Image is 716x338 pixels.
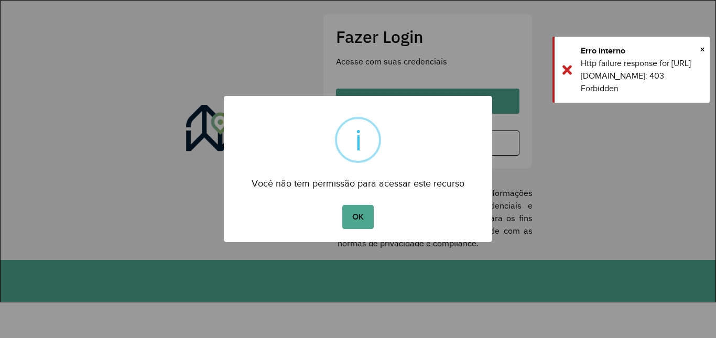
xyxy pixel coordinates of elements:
[700,41,705,57] span: ×
[224,168,492,192] div: Você não tem permissão para acessar este recurso
[700,41,705,57] button: Close
[355,119,362,161] div: i
[581,57,702,95] div: Http failure response for [URL][DOMAIN_NAME]: 403 Forbidden
[581,45,702,57] div: Erro interno
[342,205,373,229] button: OK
